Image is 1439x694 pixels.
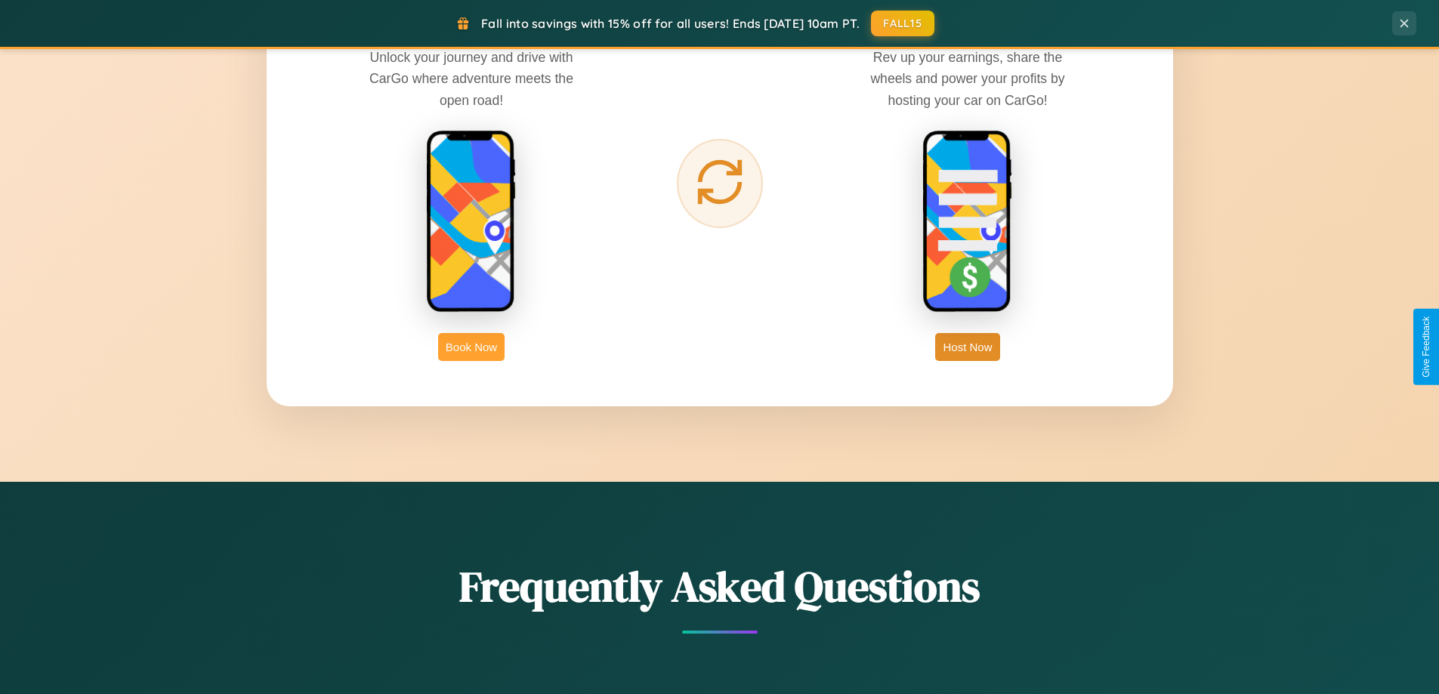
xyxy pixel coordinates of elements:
p: Rev up your earnings, share the wheels and power your profits by hosting your car on CarGo! [854,47,1081,110]
button: Book Now [438,333,505,361]
div: Give Feedback [1421,316,1431,378]
p: Unlock your journey and drive with CarGo where adventure meets the open road! [358,47,585,110]
button: Host Now [935,333,999,361]
span: Fall into savings with 15% off for all users! Ends [DATE] 10am PT. [481,16,860,31]
img: rent phone [426,130,517,314]
h2: Frequently Asked Questions [267,557,1173,615]
button: FALL15 [871,11,934,36]
img: host phone [922,130,1013,314]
